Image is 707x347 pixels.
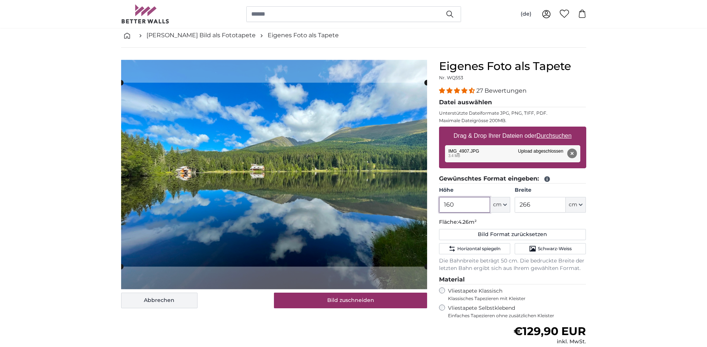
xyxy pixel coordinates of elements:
button: Bild zuschneiden [274,293,427,308]
p: Die Bahnbreite beträgt 50 cm. Die bedruckte Breite der letzten Bahn ergibt sich aus Ihrem gewählt... [439,257,586,272]
span: Einfaches Tapezieren ohne zusätzlichen Kleister [448,313,586,319]
legend: Datei auswählen [439,98,586,107]
button: Abbrechen [121,293,198,308]
h1: Eigenes Foto als Tapete [439,60,586,73]
span: Horizontal spiegeln [457,246,501,252]
p: Unterstützte Dateiformate JPG, PNG, TIFF, PDF. [439,110,586,116]
label: Vliestapete Selbstklebend [448,305,586,319]
button: Schwarz-Weiss [515,243,586,254]
a: Eigenes Foto als Tapete [268,31,339,40]
span: Schwarz-Weiss [538,246,572,252]
label: Drag & Drop Ihrer Dateien oder [451,128,575,143]
p: Maximale Dateigrösse 200MB. [439,118,586,124]
legend: Material [439,275,586,284]
span: 4.26m² [458,219,477,225]
span: cm [493,201,502,208]
span: 27 Bewertungen [476,87,527,94]
div: inkl. MwSt. [514,338,586,346]
a: [PERSON_NAME] Bild als Fototapete [146,31,256,40]
u: Durchsuchen [536,133,571,139]
p: Fläche: [439,219,586,226]
button: cm [566,197,586,213]
legend: Gewünschtes Format eingeben: [439,174,586,184]
span: €129,90 EUR [514,324,586,338]
span: cm [569,201,577,208]
button: Bild Format zurücksetzen [439,229,586,240]
nav: breadcrumbs [121,23,586,48]
span: Klassisches Tapezieren mit Kleister [448,296,580,302]
label: Höhe [439,187,510,194]
button: cm [490,197,510,213]
button: Horizontal spiegeln [439,243,510,254]
label: Vliestapete Klassisch [448,287,580,302]
span: 4.41 stars [439,87,476,94]
label: Breite [515,187,586,194]
img: Betterwalls [121,4,170,23]
button: (de) [515,7,537,21]
span: Nr. WQ553 [439,75,463,80]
